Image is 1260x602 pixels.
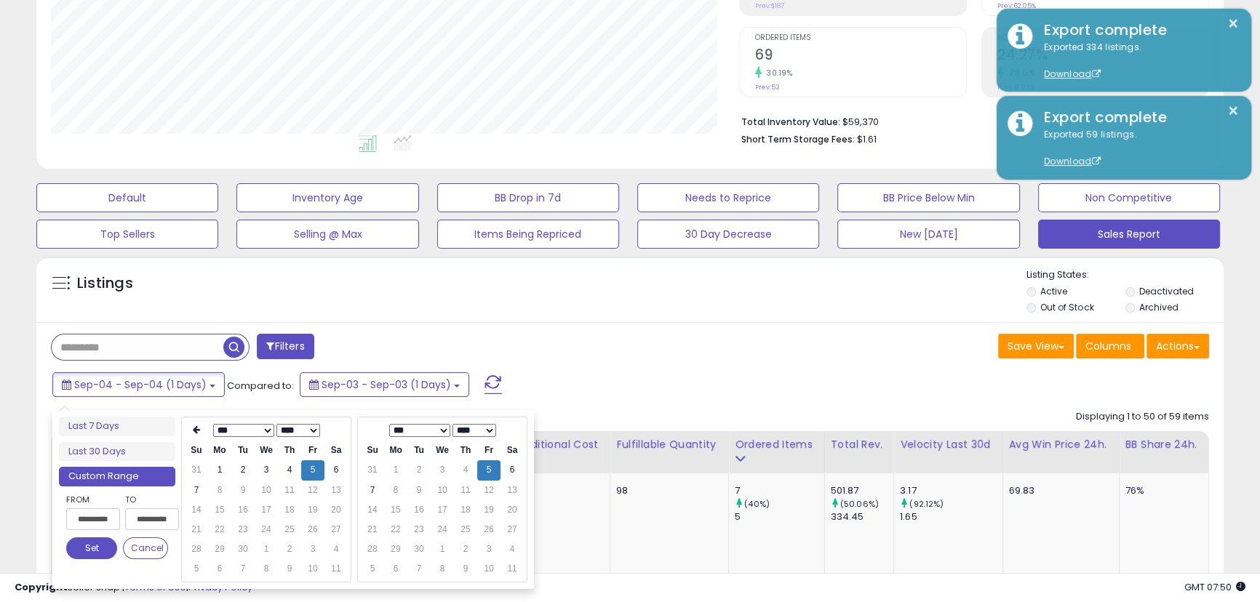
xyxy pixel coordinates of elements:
td: 31 [361,460,384,480]
td: 10 [477,559,501,579]
td: 14 [185,500,208,520]
td: 19 [301,500,324,520]
div: 5 [735,510,824,523]
label: Deactivated [1139,285,1194,297]
p: Listing States: [1026,268,1224,282]
li: Custom Range [59,467,175,486]
div: 501.87 [831,484,894,497]
td: 4 [278,460,301,480]
div: Exported 59 listings. [1033,128,1240,169]
td: 29 [208,539,231,559]
label: Active [1040,285,1067,297]
td: 17 [255,500,278,520]
div: 1.65 [900,510,1002,523]
td: 5 [185,559,208,579]
div: 98 [616,484,717,497]
td: 1 [255,539,278,559]
th: Fr [301,441,324,460]
strong: Copyright [15,580,68,594]
td: 30 [407,539,431,559]
button: Items Being Repriced [437,220,619,249]
button: Inventory Age [236,183,418,212]
span: Ordered Items [755,34,966,42]
td: 15 [384,500,407,520]
div: Additional Cost [517,437,604,452]
td: 19 [477,500,501,520]
th: Su [361,441,384,460]
div: Fulfillable Quantity [616,437,722,452]
small: (92.12%) [909,498,944,510]
td: 24 [255,520,278,539]
span: 2025-09-7 07:50 GMT [1184,580,1245,594]
td: 17 [431,500,454,520]
button: Filters [257,334,314,359]
label: Out of Stock [1040,301,1093,313]
small: (40%) [744,498,770,510]
td: 27 [324,520,348,539]
td: 10 [301,559,324,579]
td: 28 [361,539,384,559]
td: 13 [501,481,524,500]
div: 76% [1125,484,1197,497]
td: 6 [324,460,348,480]
td: 25 [278,520,301,539]
td: 18 [278,500,301,520]
div: 3.17 [900,484,1002,497]
td: 14 [361,500,384,520]
button: × [1227,15,1239,33]
button: × [1227,102,1239,120]
b: Short Term Storage Fees: [741,133,855,145]
button: BB Drop in 7d [437,183,619,212]
th: Fr [477,441,501,460]
button: Top Sellers [36,220,218,249]
div: Velocity Last 30d [900,437,996,452]
li: Last 7 Days [59,417,175,436]
td: 8 [384,481,407,500]
th: Th [278,441,301,460]
td: 8 [255,559,278,579]
div: seller snap | | [15,581,252,595]
td: 22 [208,520,231,539]
div: Exported 334 listings. [1033,41,1240,81]
td: 20 [501,500,524,520]
label: From [66,492,117,507]
td: 9 [454,559,477,579]
td: 25 [454,520,477,539]
button: Cancel [123,537,168,559]
td: 3 [255,460,278,480]
h5: Listings [77,273,133,294]
div: Displaying 1 to 50 of 59 items [1076,410,1209,424]
button: 30 Day Decrease [637,220,819,249]
small: Prev: 18.96% [997,83,1034,92]
button: Sales Report [1038,220,1220,249]
a: Download [1044,155,1101,167]
button: BB Price Below Min [837,183,1019,212]
td: 23 [231,520,255,539]
button: New [DATE] [837,220,1019,249]
td: 7 [185,481,208,500]
td: 2 [407,460,431,480]
td: 11 [454,481,477,500]
td: 20 [324,500,348,520]
div: 7 [735,484,824,497]
th: We [255,441,278,460]
td: 29 [384,539,407,559]
a: Download [1044,68,1101,80]
td: 11 [501,559,524,579]
span: Sep-04 - Sep-04 (1 Days) [74,377,207,392]
small: 30.19% [762,68,792,79]
small: Prev: 62.05% [997,1,1036,10]
td: 26 [477,520,501,539]
td: 16 [407,500,431,520]
td: 4 [501,539,524,559]
td: 10 [255,481,278,500]
td: 2 [454,539,477,559]
td: 26 [301,520,324,539]
th: Su [185,441,208,460]
td: 16 [231,500,255,520]
small: (50.06%) [840,498,879,510]
button: Columns [1076,334,1144,358]
button: Sep-04 - Sep-04 (1 Days) [52,372,225,397]
div: 334.45 [831,510,894,523]
th: Sa [501,441,524,460]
